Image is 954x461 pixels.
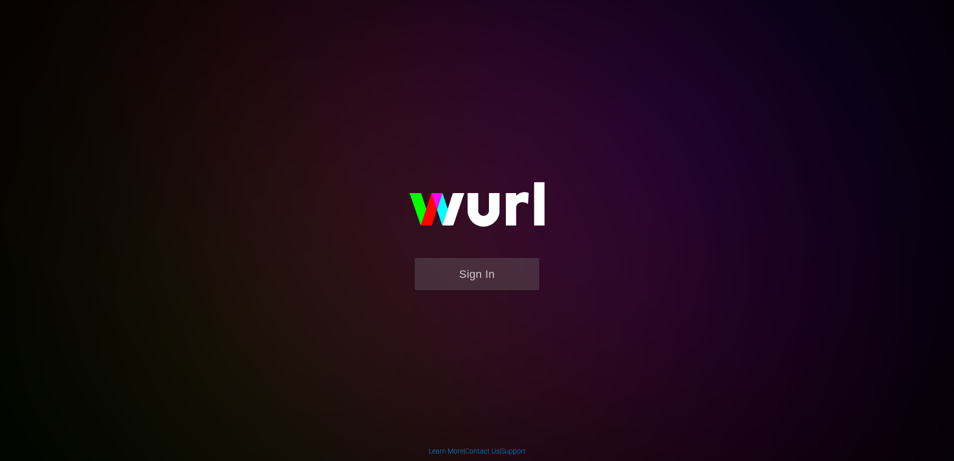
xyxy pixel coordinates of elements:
img: wurl-logo-on-black-223613ac3d8ba8fe6dc639794a292ebdb59501304c7dfd60c99c58986ef67473.svg [377,161,577,257]
a: Support [501,447,526,455]
a: Contact Us [465,447,499,455]
button: Sign In [415,258,539,290]
div: | | [429,446,526,456]
a: Learn More [429,447,464,455]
